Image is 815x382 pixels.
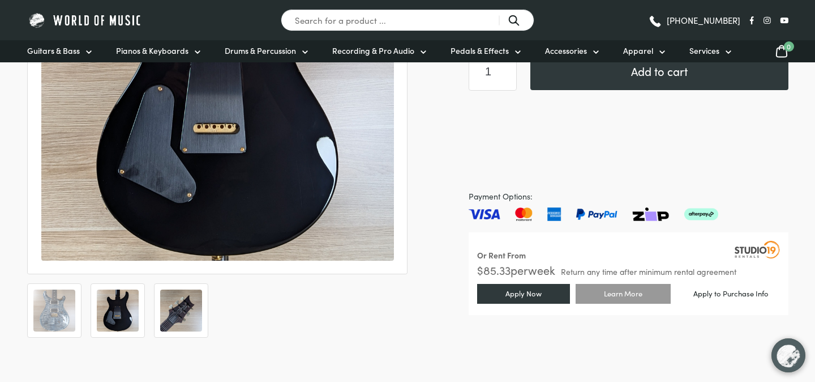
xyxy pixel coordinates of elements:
[332,45,414,57] span: Recording & Pro Audio
[469,207,718,221] img: Pay with Master card, Visa, American Express and Paypal
[97,290,139,332] img: PRS Custom 24 (10-Top Faded Whale Blue) - Image 2
[623,45,653,57] span: Apparel
[648,12,740,29] a: [PHONE_NUMBER]
[27,11,143,29] img: World of Music
[689,45,719,57] span: Services
[469,52,517,91] input: Product quantity
[477,262,511,278] span: $ 85.33
[469,190,788,203] span: Payment Options:
[735,241,780,258] img: Studio19 Rentals
[27,45,80,57] span: Guitars & Bass
[33,290,75,332] img: PRS Custom 24 Faded Whale Blue Electric Guitar
[477,249,526,262] div: Or Rent From
[225,45,296,57] span: Drums & Percussion
[160,290,202,332] img: PRS Custom 24 (10-Top Faded Whale Blue) - Image 3
[576,284,671,304] a: Learn More
[511,262,555,278] span: per week
[784,41,794,52] span: 0
[545,45,587,57] span: Accessories
[116,45,188,57] span: Pianos & Keyboards
[530,52,788,90] button: Add to cart
[667,16,740,24] span: [PHONE_NUMBER]
[451,45,509,57] span: Pedals & Effects
[469,104,788,176] iframe: PayPal
[676,285,786,302] a: Apply to Purchase Info
[281,9,534,31] input: Search for a product ...
[477,284,570,304] a: Apply Now
[764,331,815,382] iframe: Chat with our support team
[561,268,736,275] span: Return any time after minimum rental agreement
